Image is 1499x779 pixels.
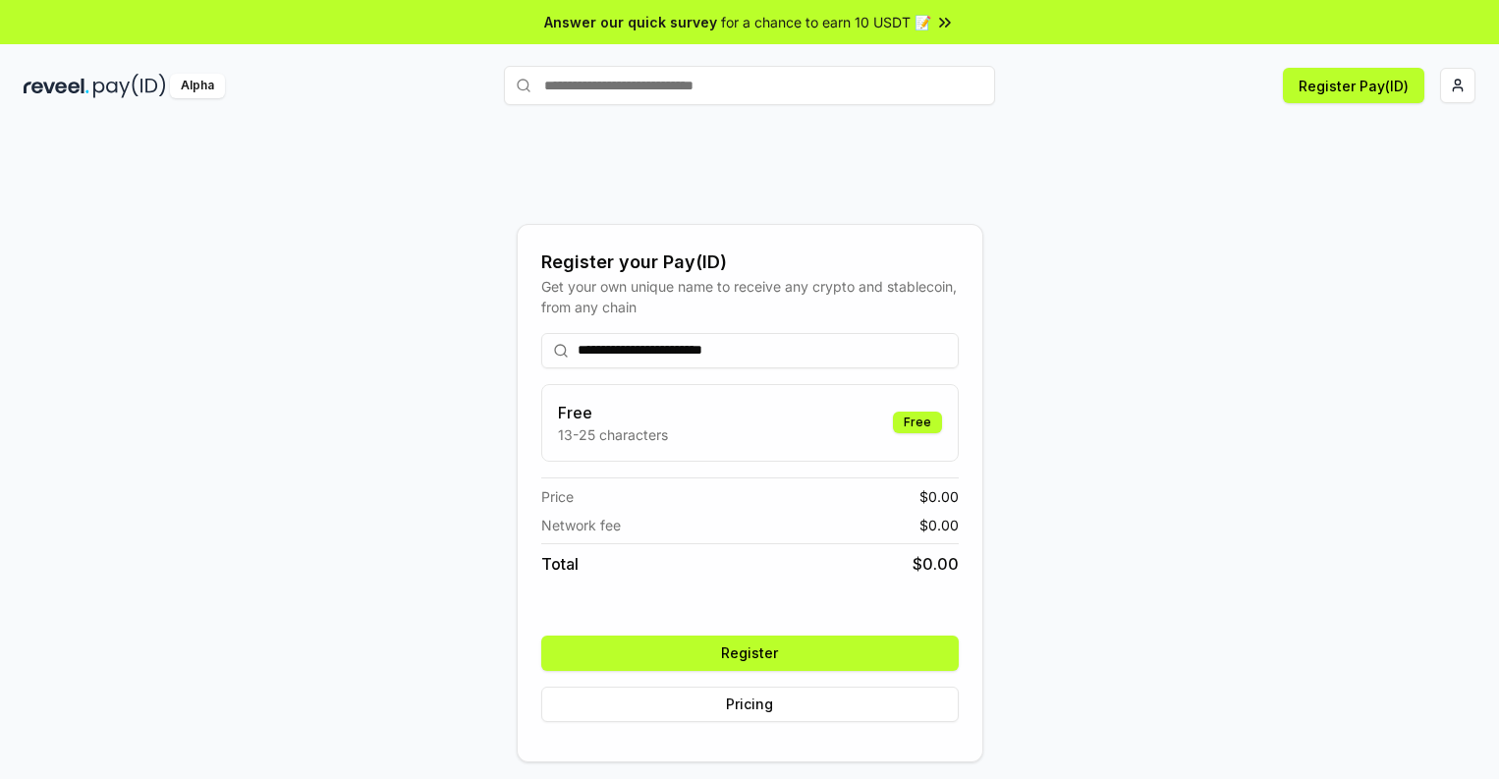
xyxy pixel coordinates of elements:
[919,515,959,535] span: $ 0.00
[913,552,959,576] span: $ 0.00
[558,401,668,424] h3: Free
[541,486,574,507] span: Price
[170,74,225,98] div: Alpha
[558,424,668,445] p: 13-25 characters
[93,74,166,98] img: pay_id
[541,276,959,317] div: Get your own unique name to receive any crypto and stablecoin, from any chain
[721,12,931,32] span: for a chance to earn 10 USDT 📝
[541,249,959,276] div: Register your Pay(ID)
[893,412,942,433] div: Free
[544,12,717,32] span: Answer our quick survey
[541,552,579,576] span: Total
[1283,68,1424,103] button: Register Pay(ID)
[919,486,959,507] span: $ 0.00
[541,515,621,535] span: Network fee
[541,636,959,671] button: Register
[24,74,89,98] img: reveel_dark
[541,687,959,722] button: Pricing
